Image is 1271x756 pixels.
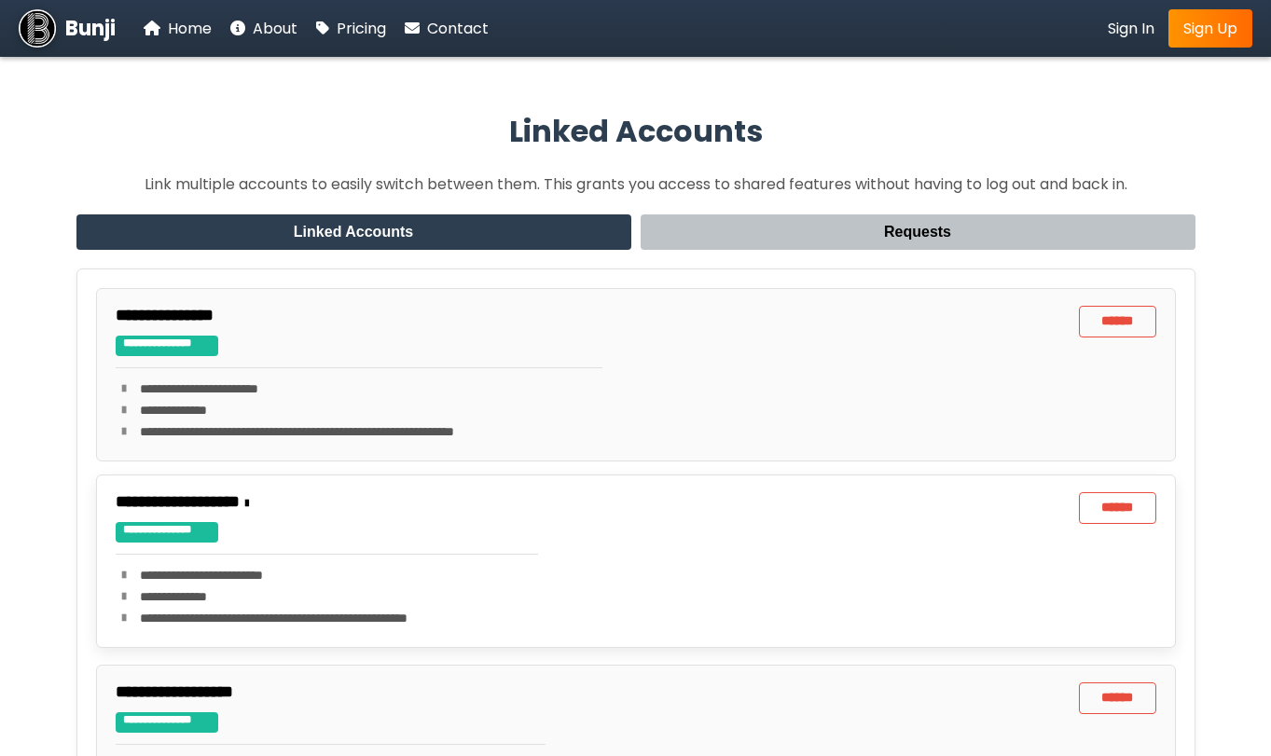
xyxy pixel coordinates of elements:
span: Sign Up [1183,18,1237,39]
a: Bunji [19,9,116,47]
a: About [230,17,297,40]
a: Contact [405,17,489,40]
button: Linked Accounts [76,214,631,250]
a: Home [144,17,212,40]
span: Bunji [65,13,116,44]
span: Pricing [337,18,386,39]
a: Sign Up [1168,9,1252,48]
a: Pricing [316,17,386,40]
span: About [253,18,297,39]
h2: Linked Accounts [76,109,1195,154]
span: Home [168,18,212,39]
span: Contact [427,18,489,39]
button: Requests [641,214,1195,250]
a: Sign In [1108,17,1154,40]
img: Bunji Dental Referral Management [19,9,56,47]
p: Link multiple accounts to easily switch between them. This grants you access to shared features w... [76,172,1195,196]
span: Sign In [1108,18,1154,39]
